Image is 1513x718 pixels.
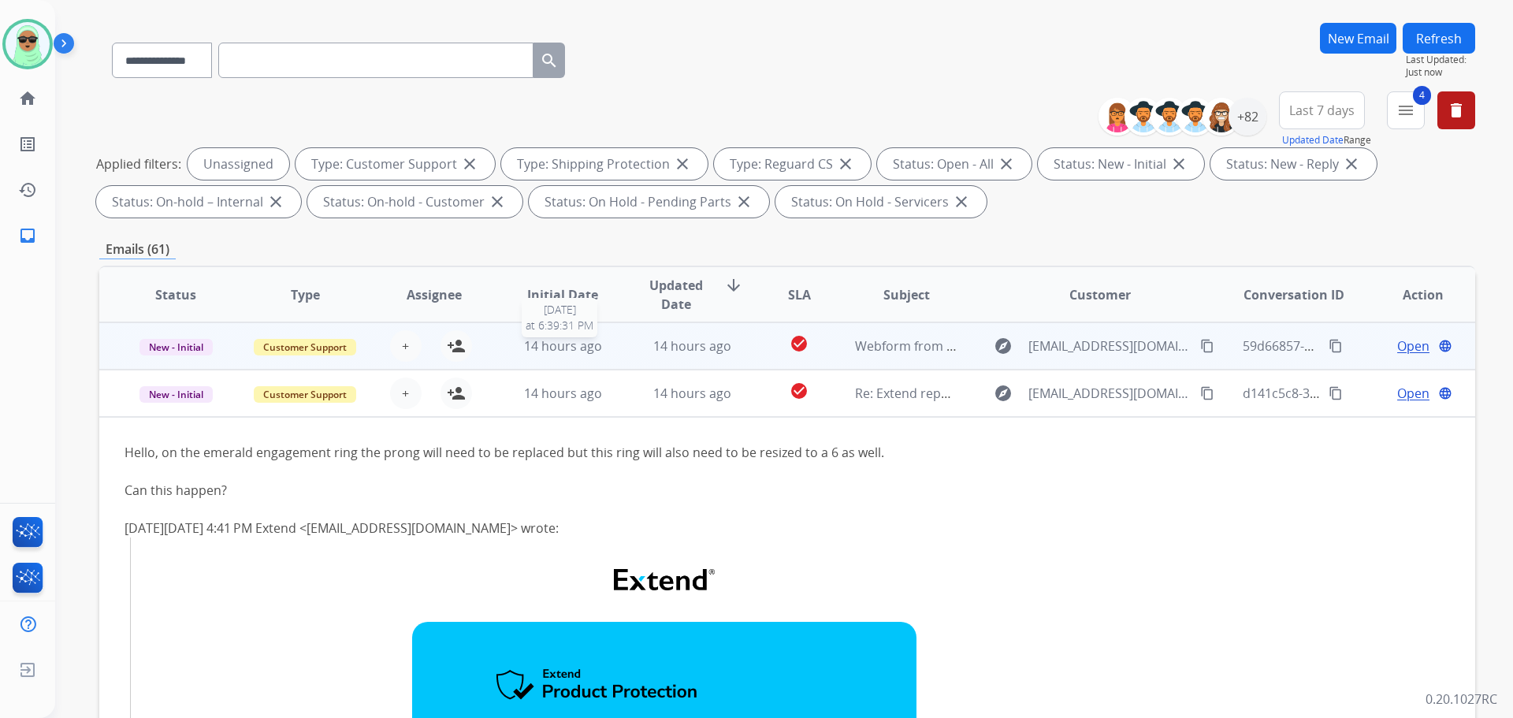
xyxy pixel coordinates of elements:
[775,186,987,218] div: Status: On Hold - Servicers
[488,192,507,211] mat-icon: close
[402,384,409,403] span: +
[125,481,1192,500] div: Can this happen?
[307,186,522,218] div: Status: On-hold - Customer
[994,384,1013,403] mat-icon: explore
[994,337,1013,355] mat-icon: explore
[1426,690,1497,709] p: 0.20.1027RC
[1397,337,1429,355] span: Open
[447,384,466,403] mat-icon: person_add
[1329,386,1343,400] mat-icon: content_copy
[6,22,50,66] img: avatar
[1438,339,1452,353] mat-icon: language
[529,186,769,218] div: Status: On Hold - Pending Parts
[1342,154,1361,173] mat-icon: close
[1403,23,1475,54] button: Refresh
[99,240,176,259] p: Emails (61)
[997,154,1016,173] mat-icon: close
[1406,66,1475,79] span: Just now
[18,89,37,108] mat-icon: home
[1210,148,1377,180] div: Status: New - Reply
[1243,337,1485,355] span: 59d66857-2023-4ea6-a087-adad71fb5535
[1447,101,1466,120] mat-icon: delete
[390,378,422,409] button: +
[877,148,1032,180] div: Status: Open - All
[96,154,181,173] p: Applied filters:
[653,385,731,402] span: 14 hours ago
[188,148,289,180] div: Unassigned
[524,385,602,402] span: 14 hours ago
[790,334,809,353] mat-icon: check_circle
[1320,23,1396,54] button: New Email
[673,154,692,173] mat-icon: close
[526,302,593,318] span: [DATE]
[790,381,809,400] mat-icon: check_circle
[18,226,37,245] mat-icon: inbox
[155,285,196,304] span: Status
[460,154,479,173] mat-icon: close
[18,180,37,199] mat-icon: history
[125,443,1192,500] div: Hello, on the emerald engagement ring the prong will need to be replaced but this ring will also ...
[1387,91,1425,129] button: 4
[1396,101,1415,120] mat-icon: menu
[1289,107,1355,113] span: Last 7 days
[883,285,930,304] span: Subject
[139,386,213,403] span: New - Initial
[1200,339,1214,353] mat-icon: content_copy
[1200,386,1214,400] mat-icon: content_copy
[653,337,731,355] span: 14 hours ago
[526,318,593,333] span: at 6:39:31 PM
[524,337,602,355] span: 14 hours ago
[1282,133,1371,147] span: Range
[1329,339,1343,353] mat-icon: content_copy
[125,519,1192,538] div: [DATE][DATE] 4:41 PM Extend < > wrote:
[1282,134,1344,147] button: Updated Date
[1038,148,1204,180] div: Status: New - Initial
[1169,154,1188,173] mat-icon: close
[1279,91,1365,129] button: Last 7 days
[855,385,1086,402] span: Re: Extend repair shipping instructions
[96,186,301,218] div: Status: On-hold – Internal
[527,285,598,304] span: Initial Date
[724,276,743,295] mat-icon: arrow_downward
[266,192,285,211] mat-icon: close
[1069,285,1131,304] span: Customer
[254,386,356,403] span: Customer Support
[407,285,462,304] span: Assignee
[1243,285,1344,304] span: Conversation ID
[1413,86,1431,105] span: 4
[734,192,753,211] mat-icon: close
[496,669,698,702] img: Extend Product Protection
[836,154,855,173] mat-icon: close
[18,135,37,154] mat-icon: list_alt
[139,339,213,355] span: New - Initial
[1397,384,1429,403] span: Open
[1438,386,1452,400] mat-icon: language
[952,192,971,211] mat-icon: close
[307,519,511,537] a: [EMAIL_ADDRESS][DOMAIN_NAME]
[1406,54,1475,66] span: Last Updated:
[1243,385,1479,402] span: d141c5c8-33bf-4cef-a436-10d1d4e9053c
[614,569,715,590] img: Extend Logo
[788,285,811,304] span: SLA
[291,285,320,304] span: Type
[714,148,871,180] div: Type: Reguard CS
[641,276,712,314] span: Updated Date
[501,148,708,180] div: Type: Shipping Protection
[390,330,422,362] button: +
[402,337,409,355] span: +
[296,148,495,180] div: Type: Customer Support
[540,51,559,70] mat-icon: search
[254,339,356,355] span: Customer Support
[447,337,466,355] mat-icon: person_add
[1028,384,1191,403] span: [EMAIL_ADDRESS][DOMAIN_NAME]
[855,337,1212,355] span: Webform from [EMAIL_ADDRESS][DOMAIN_NAME] on [DATE]
[1229,98,1266,136] div: +82
[1346,267,1475,322] th: Action
[1028,337,1191,355] span: [EMAIL_ADDRESS][DOMAIN_NAME]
